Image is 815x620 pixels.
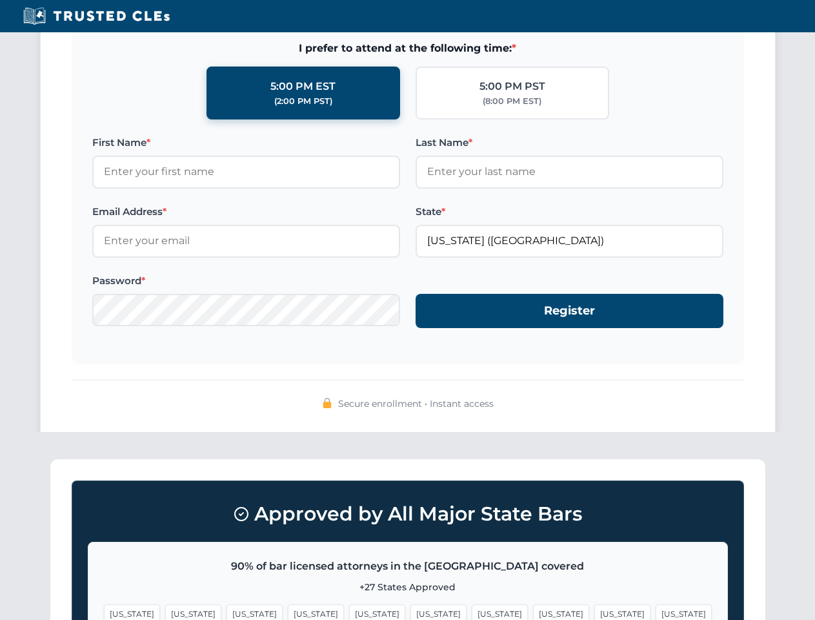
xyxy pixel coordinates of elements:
[416,294,723,328] button: Register
[88,497,728,532] h3: Approved by All Major State Bars
[104,558,712,575] p: 90% of bar licensed attorneys in the [GEOGRAPHIC_DATA] covered
[416,156,723,188] input: Enter your last name
[416,135,723,150] label: Last Name
[274,95,332,108] div: (2:00 PM PST)
[92,40,723,57] span: I prefer to attend at the following time:
[416,204,723,220] label: State
[322,398,332,408] img: 🔒
[416,225,723,257] input: Florida (FL)
[92,273,400,289] label: Password
[483,95,541,108] div: (8:00 PM EST)
[92,156,400,188] input: Enter your first name
[479,78,545,95] div: 5:00 PM PST
[338,397,494,411] span: Secure enrollment • Instant access
[270,78,336,95] div: 5:00 PM EST
[104,580,712,594] p: +27 States Approved
[92,225,400,257] input: Enter your email
[92,135,400,150] label: First Name
[19,6,174,26] img: Trusted CLEs
[92,204,400,220] label: Email Address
